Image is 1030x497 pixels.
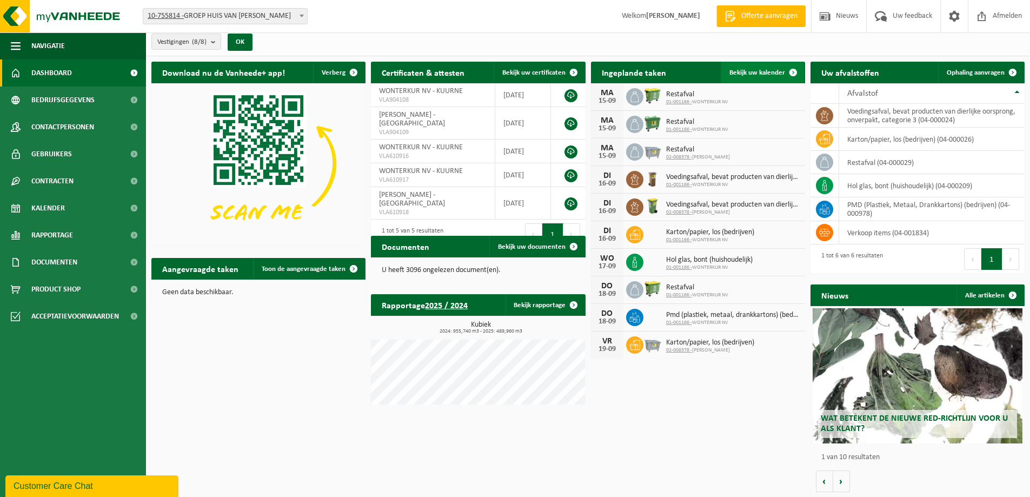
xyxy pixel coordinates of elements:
[666,127,692,132] tcxspan: Call 01-001166 - via 3CX
[666,237,754,243] span: WONTERKUR NV
[498,243,566,250] span: Bekijk uw documenten
[1002,248,1019,270] button: Next
[31,168,74,195] span: Contracten
[739,11,800,22] span: Offerte aanvragen
[31,195,65,222] span: Kalender
[646,12,700,20] strong: [PERSON_NAME]
[379,176,487,184] span: VLA610917
[666,182,692,188] tcxspan: Call 01-001166 - via 3CX
[31,141,72,168] span: Gebruikers
[379,128,487,137] span: VLA904109
[591,62,677,83] h2: Ingeplande taken
[379,143,463,151] span: WONTERKUR NV - KUURNE
[666,320,692,326] tcxspan: Call 01-001166 - via 3CX
[666,99,692,105] tcxspan: Call 01-001166 - via 3CX
[31,59,72,87] span: Dashboard
[31,87,95,114] span: Bedrijfsgegevens
[666,99,728,105] span: WONTERKUR NV
[151,34,221,50] button: Vestigingen(8/8)
[379,191,445,208] span: [PERSON_NAME] - [GEOGRAPHIC_DATA]
[379,111,445,128] span: [PERSON_NAME] - [GEOGRAPHIC_DATA]
[505,294,584,316] a: Bekijk rapportage
[596,346,618,353] div: 19-09
[839,104,1025,128] td: voedingsafval, bevat producten van dierlijke oorsprong, onverpakt, categorie 3 (04-000024)
[596,116,618,125] div: MA
[666,292,728,299] span: WONTERKUR NV
[151,83,366,244] img: Download de VHEPlus App
[981,248,1002,270] button: 1
[262,266,345,273] span: Toon de aangevraagde taken
[495,163,551,187] td: [DATE]
[495,83,551,107] td: [DATE]
[666,209,800,216] span: [PERSON_NAME]
[502,69,566,76] span: Bekijk uw certificaten
[839,128,1025,151] td: karton/papier, los (bedrijven) (04-000026)
[666,339,754,347] span: Karton/papier, los (bedrijven)
[643,280,662,298] img: WB-0660-HPE-GN-50
[666,182,800,188] span: WONTERKUR NV
[643,197,662,215] img: WB-0140-HPE-GN-50
[596,309,618,318] div: DO
[596,337,618,346] div: VR
[810,284,859,306] h2: Nieuws
[5,473,181,497] iframe: chat widget
[666,127,728,133] span: WONTERKUR NV
[666,264,753,271] span: WONTERKUR NV
[729,69,785,76] span: Bekijk uw kalender
[643,335,662,353] img: WB-2500-GAL-GY-01
[162,289,355,296] p: Geen data beschikbaar.
[666,154,692,160] tcxspan: Call 02-008378 - via 3CX
[596,125,618,132] div: 15-09
[228,34,252,51] button: OK
[143,9,307,24] span: 10-755814 - GROEP HUIS VAN WONTERGHEM
[542,223,563,245] button: 1
[322,69,345,76] span: Verberg
[596,180,618,188] div: 16-09
[371,236,440,257] h2: Documenten
[666,145,730,154] span: Restafval
[666,347,754,354] span: [PERSON_NAME]
[596,254,618,263] div: WO
[379,167,463,175] span: WONTERKUR NV - KUURNE
[666,118,728,127] span: Restafval
[596,153,618,160] div: 15-09
[847,89,878,98] span: Afvalstof
[643,169,662,188] img: WB-0140-HPE-BN-01
[947,69,1005,76] span: Ophaling aanvragen
[964,248,981,270] button: Previous
[821,454,1019,461] p: 1 van 10 resultaten
[494,62,584,83] a: Bekijk uw certificaten
[563,223,580,245] button: Next
[666,320,800,326] span: WONTERKUR NV
[379,152,487,161] span: VLA610916
[839,197,1025,221] td: PMD (Plastiek, Metaal, Drankkartons) (bedrijven) (04-000978)
[192,38,207,45] count: (8/8)
[253,258,364,280] a: Toon de aangevraagde taken
[666,209,692,215] tcxspan: Call 02-008378 - via 3CX
[666,154,730,161] span: [PERSON_NAME]
[379,96,487,104] span: VLA904108
[821,414,1008,433] span: Wat betekent de nieuwe RED-richtlijn voor u als klant?
[816,471,833,492] button: Vorige
[31,32,65,59] span: Navigatie
[596,282,618,290] div: DO
[666,237,692,243] tcxspan: Call 01-001166 - via 3CX
[643,87,662,105] img: WB-0660-HPE-GN-50
[143,8,308,24] span: 10-755814 - GROEP HUIS VAN WONTERGHEM
[596,199,618,208] div: DI
[721,62,804,83] a: Bekijk uw kalender
[596,290,618,298] div: 18-09
[31,276,81,303] span: Product Shop
[148,12,184,20] tcxspan: Call 10-755814 - via 3CX
[495,140,551,163] td: [DATE]
[596,227,618,235] div: DI
[376,329,585,334] span: 2024: 955,740 m3 - 2025: 489,960 m3
[382,267,574,274] p: U heeft 3096 ongelezen document(en).
[643,114,662,132] img: WB-0660-HPE-GN-01
[596,171,618,180] div: DI
[596,235,618,243] div: 16-09
[666,347,692,353] tcxspan: Call 02-008378 - via 3CX
[425,302,468,310] tcxspan: Call 2025 / 2024 via 3CX
[666,228,754,237] span: Karton/papier, los (bedrijven)
[839,221,1025,244] td: verkoop items (04-001834)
